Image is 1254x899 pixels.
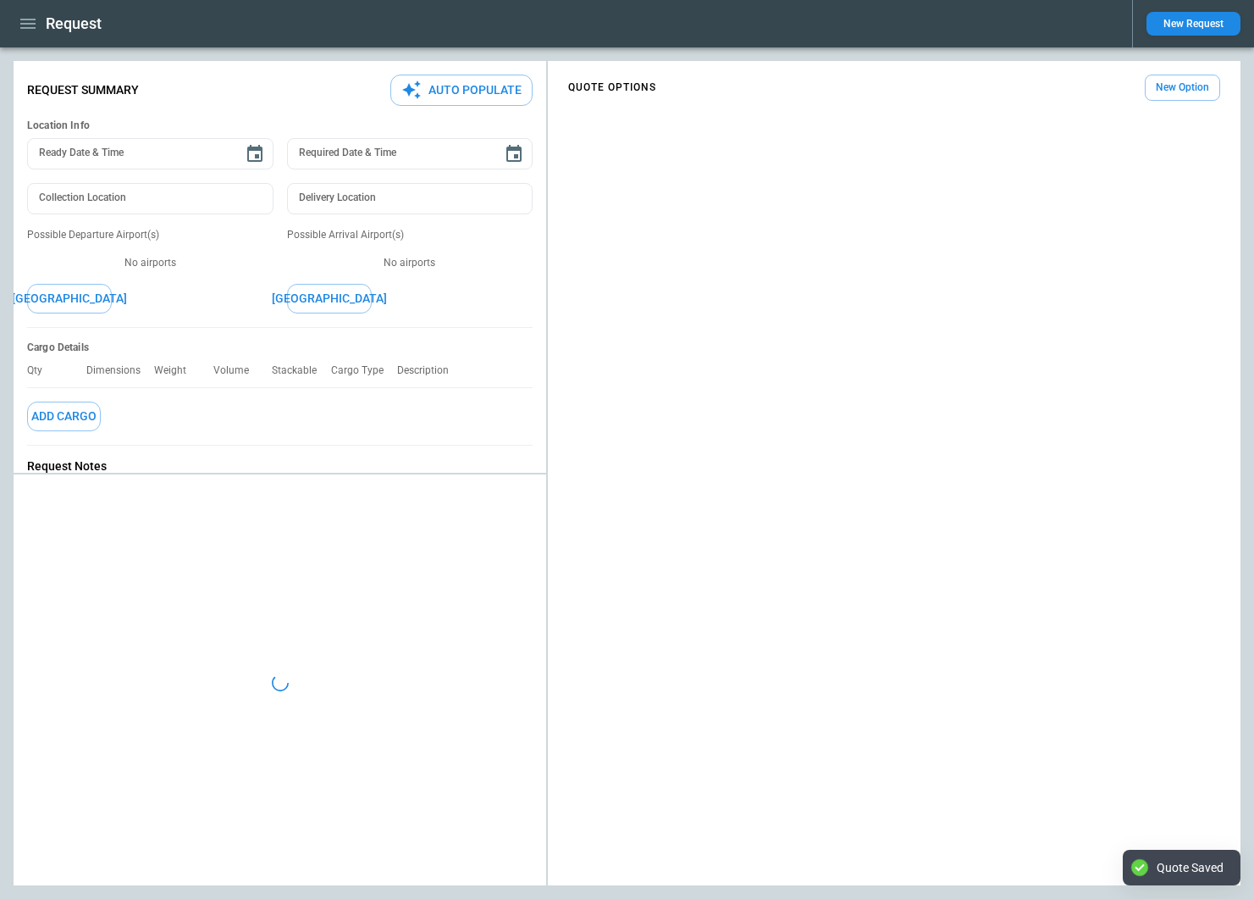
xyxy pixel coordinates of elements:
[213,364,262,377] p: Volume
[390,75,533,106] button: Auto Populate
[397,364,462,377] p: Description
[27,83,139,97] p: Request Summary
[497,137,531,171] button: Choose date
[568,84,656,92] h4: QUOTE OPTIONS
[27,364,56,377] p: Qty
[287,284,372,314] button: [GEOGRAPHIC_DATA]
[27,341,533,354] h6: Cargo Details
[287,256,533,270] p: No airports
[1145,75,1220,101] button: New Option
[331,364,397,377] p: Cargo Type
[1146,12,1240,36] button: New Request
[27,119,533,132] h6: Location Info
[1157,860,1224,875] div: Quote Saved
[86,364,154,377] p: Dimensions
[27,228,273,242] p: Possible Departure Airport(s)
[27,402,101,431] button: Add Cargo
[272,364,330,377] p: Stackable
[548,68,1240,108] div: scrollable content
[27,256,273,270] p: No airports
[238,137,272,171] button: Choose date
[27,284,112,314] button: [GEOGRAPHIC_DATA]
[154,364,200,377] p: Weight
[27,459,533,474] p: Request Notes
[46,14,102,34] h1: Request
[287,228,533,242] p: Possible Arrival Airport(s)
